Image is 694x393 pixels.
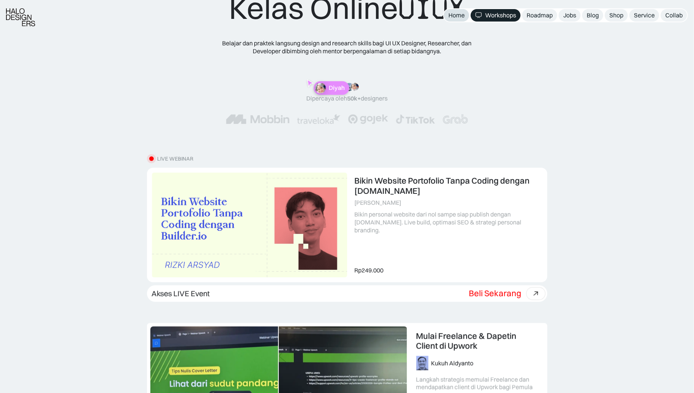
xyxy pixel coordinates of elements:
[587,11,599,19] div: Blog
[563,11,576,19] div: Jobs
[147,285,547,302] a: Akses LIVE EventBeli Sekarang
[306,94,388,102] div: Dipercaya oleh designers
[152,289,210,298] div: Akses LIVE Event
[448,11,465,19] div: Home
[527,11,553,19] div: Roadmap
[469,288,522,298] div: Beli Sekarang
[609,11,623,19] div: Shop
[634,11,655,19] div: Service
[158,156,194,162] div: LIVE WEBINAR
[582,9,603,22] a: Blog
[471,9,521,22] a: Workshops
[605,9,628,22] a: Shop
[329,84,345,91] p: Diyah
[661,9,687,22] a: Collab
[444,9,469,22] a: Home
[355,266,384,274] div: Rp249.000
[665,11,683,19] div: Collab
[211,39,483,55] div: Belajar dan praktek langsung design and research skills bagi UI UX Designer, Researcher, dan Deve...
[347,94,361,102] span: 50k+
[522,9,557,22] a: Roadmap
[559,9,581,22] a: Jobs
[629,9,659,22] a: Service
[485,11,516,19] div: Workshops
